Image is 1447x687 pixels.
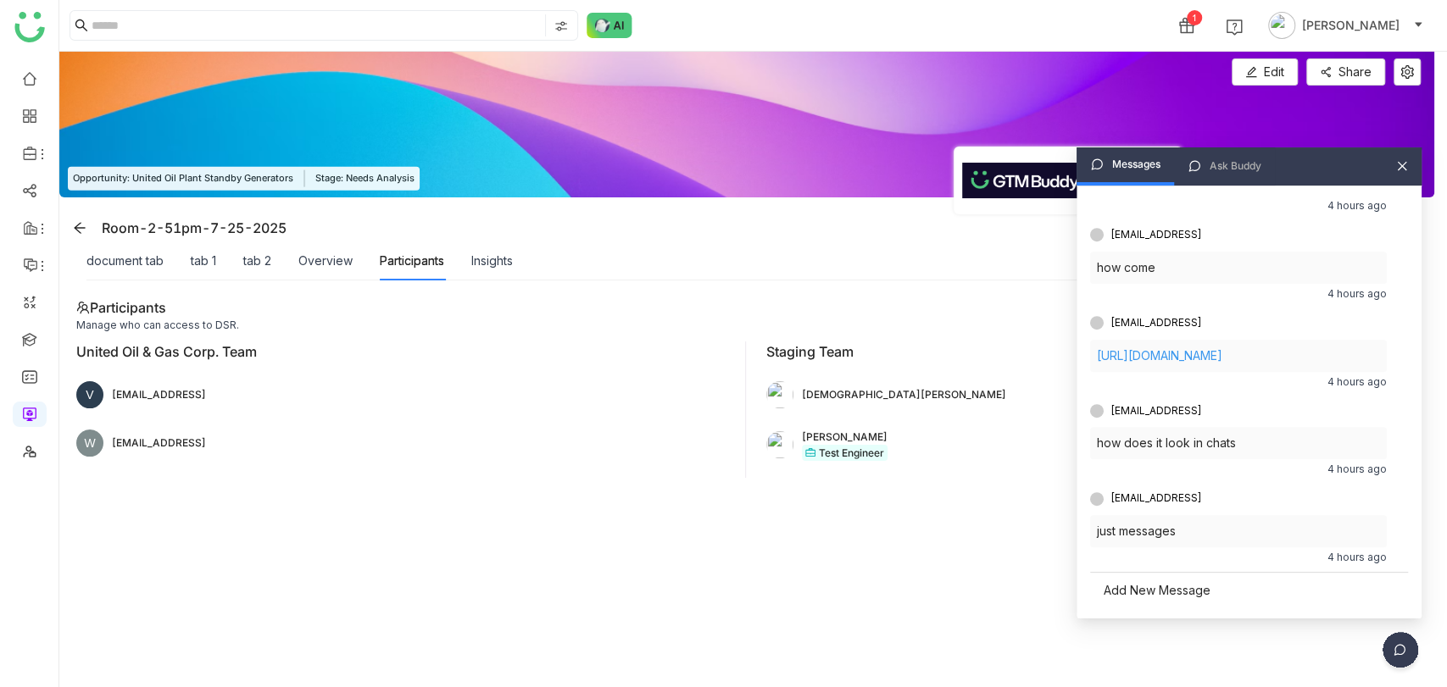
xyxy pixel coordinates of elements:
span: [PERSON_NAME] [1302,16,1400,35]
span: W [1094,495,1100,502]
div: [DEMOGRAPHIC_DATA][PERSON_NAME] [802,387,1006,402]
div: W [76,429,103,457]
img: 684be972847de31b02b70467 [766,431,793,458]
img: logo [14,12,45,42]
div: Test Engineer [819,446,884,459]
img: avatar [1268,12,1295,39]
div: 1 [1187,10,1202,25]
div: 4 hours ago [1327,199,1387,213]
img: search-type.svg [554,19,568,33]
div: [EMAIL_ADDRESS] [1110,227,1202,243]
div: 4 hours ago [1327,287,1387,301]
div: Add New Message [1090,572,1408,608]
div: Staging Team [766,341,1397,367]
div: tab 2 [243,252,271,270]
div: V [76,381,103,408]
div: [EMAIL_ADDRESS] [1110,490,1202,507]
div: tab 1 [191,252,216,270]
div: 4 hours ago [1327,375,1387,389]
div: document tab [86,252,164,270]
img: job_title.svg [805,448,815,457]
span: Stage: Needs Analysis [315,171,415,186]
div: Participants [76,297,1417,318]
span: Opportunity: United Oil Plant Standby Generators [73,171,293,186]
span: W [1094,319,1100,327]
button: Edit [1232,58,1298,86]
div: 4 hours ago [1327,463,1387,476]
img: chat-icon-header.svg [1090,158,1104,171]
div: [EMAIL_ADDRESS] [1110,403,1202,419]
img: help.svg [1226,19,1243,36]
a: [URL][DOMAIN_NAME] [1097,348,1222,363]
div: Overview [298,252,353,270]
div: Participants [380,252,444,270]
img: dsr-chat-floating.svg [1379,632,1422,674]
button: [PERSON_NAME] [1265,12,1427,39]
div: how come [1097,258,1380,277]
div: [PERSON_NAME] [802,429,888,445]
div: Insights [471,252,513,270]
div: [EMAIL_ADDRESS] [1110,315,1202,331]
div: Ask Buddy [1210,158,1261,175]
div: United Oil & Gas Corp. Team [76,341,707,367]
img: ask-buddy-normal.svg [587,13,632,38]
button: Share [1306,58,1385,86]
div: Messages [1112,157,1160,173]
span: W [1094,231,1100,239]
div: [EMAIL_ADDRESS] [112,435,206,451]
div: just messages [1097,522,1380,540]
span: W [1094,407,1100,414]
div: how does it look in chats [1097,434,1380,452]
span: Edit [1264,63,1284,81]
div: 4 hours ago [1327,551,1387,564]
img: chat-icon-header.svg [1188,159,1201,173]
div: Room-2-51pm-7-25-2025 [66,214,287,241]
img: 684a9b06de261c4b36a3cf65 [766,381,793,408]
div: [EMAIL_ADDRESS] [112,387,206,402]
div: Manage who can access to DSR. [76,318,1417,333]
span: Share [1338,63,1372,81]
